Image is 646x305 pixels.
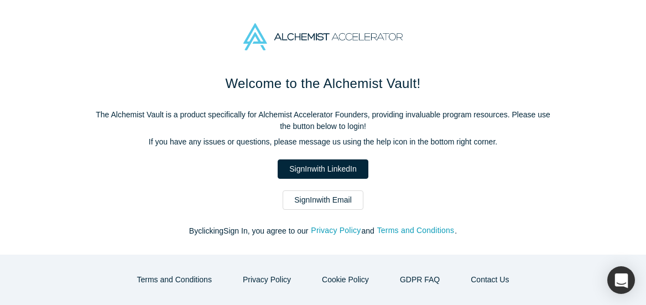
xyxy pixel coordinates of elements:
button: Terms and Conditions [377,224,455,237]
button: Privacy Policy [231,270,303,290]
button: Privacy Policy [310,224,361,237]
p: The Alchemist Vault is a product specifically for Alchemist Accelerator Founders, providing inval... [91,109,555,132]
a: Contact Us [459,270,520,290]
p: If you have any issues or questions, please message us using the help icon in the bottom right co... [91,136,555,148]
h1: Welcome to the Alchemist Vault! [91,74,555,94]
button: Cookie Policy [310,270,381,290]
a: SignInwith Email [283,190,363,210]
a: GDPR FAQ [388,270,451,290]
a: SignInwith LinkedIn [278,159,368,179]
img: Alchemist Accelerator Logo [243,23,403,50]
button: Terms and Conditions [126,270,223,290]
p: By clicking Sign In , you agree to our and . [91,225,555,237]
